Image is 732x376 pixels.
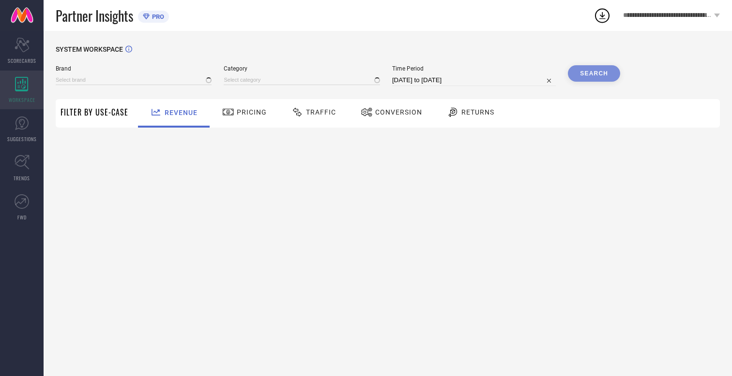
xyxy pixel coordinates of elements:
[392,74,556,86] input: Select time period
[9,96,35,103] span: WORKSPACE
[392,65,556,72] span: Time Period
[375,108,422,116] span: Conversion
[8,57,36,64] span: SCORECARDS
[224,75,380,85] input: Select category
[461,108,494,116] span: Returns
[56,75,212,85] input: Select brand
[17,214,27,221] span: FWD
[306,108,336,116] span: Traffic
[165,109,198,116] span: Revenue
[237,108,267,116] span: Pricing
[594,7,611,24] div: Open download list
[7,135,37,143] span: SUGGESTIONS
[61,106,128,118] span: Filter By Use-Case
[56,65,212,72] span: Brand
[56,45,123,53] span: SYSTEM WORKSPACE
[56,6,133,26] span: Partner Insights
[14,174,30,182] span: TRENDS
[224,65,380,72] span: Category
[150,13,164,20] span: PRO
